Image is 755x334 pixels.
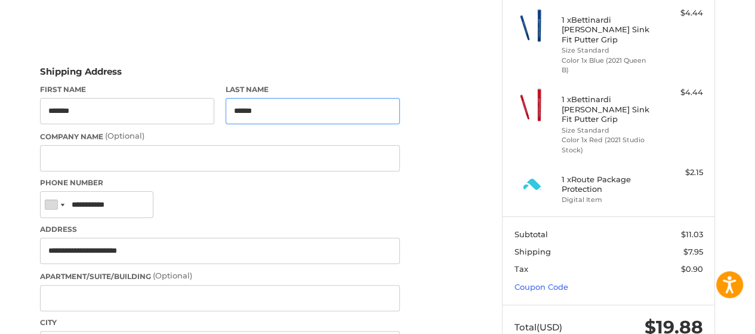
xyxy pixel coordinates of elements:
[683,247,703,256] span: $7.95
[562,56,653,75] li: Color 1x Blue (2021 Queen B)
[656,87,703,99] div: $4.44
[40,224,400,235] label: Address
[656,167,703,179] div: $2.15
[514,229,548,239] span: Subtotal
[562,45,653,56] li: Size Standard
[226,84,400,95] label: Last Name
[514,321,562,333] span: Total (USD)
[562,135,653,155] li: Color 1x Red (2021 Studio Stock)
[562,174,653,194] h4: 1 x Route Package Protection
[105,131,144,140] small: (Optional)
[562,15,653,44] h4: 1 x Bettinardi [PERSON_NAME] Sink Fit Putter Grip
[514,282,568,292] a: Coupon Code
[40,65,122,84] legend: Shipping Address
[562,195,653,205] li: Digital Item
[40,130,400,142] label: Company Name
[562,94,653,124] h4: 1 x Bettinardi [PERSON_NAME] Sink Fit Putter Grip
[40,177,400,188] label: Phone Number
[514,264,528,274] span: Tax
[656,7,703,19] div: $4.44
[40,84,214,95] label: First Name
[40,270,400,282] label: Apartment/Suite/Building
[153,271,192,280] small: (Optional)
[681,264,703,274] span: $0.90
[681,229,703,239] span: $11.03
[562,125,653,136] li: Size Standard
[514,247,551,256] span: Shipping
[40,317,400,328] label: City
